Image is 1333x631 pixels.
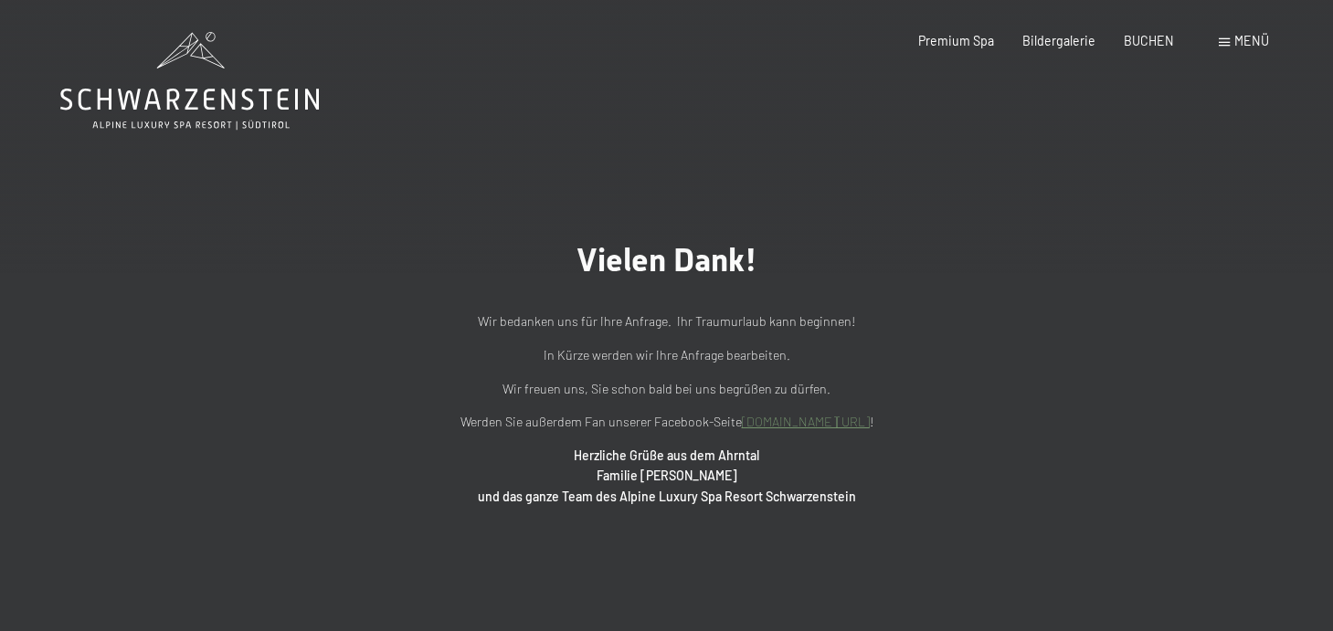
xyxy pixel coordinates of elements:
[265,345,1069,366] p: In Kürze werden wir Ihre Anfrage bearbeiten.
[478,447,856,504] strong: Herzliche Grüße aus dem Ahrntal Familie [PERSON_NAME] und das ganze Team des Alpine Luxury Spa Re...
[918,33,994,48] a: Premium Spa
[1124,33,1174,48] a: BUCHEN
[265,311,1069,332] p: Wir bedanken uns für Ihre Anfrage. Ihr Traumurlaub kann beginnen!
[265,412,1069,433] p: Werden Sie außerdem Fan unserer Facebook-Seite !
[1022,33,1095,48] a: Bildergalerie
[265,379,1069,400] p: Wir freuen uns, Sie schon bald bei uns begrüßen zu dürfen.
[577,241,757,279] span: Vielen Dank!
[1234,33,1269,48] span: Menü
[742,414,870,429] a: [DOMAIN_NAME][URL]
